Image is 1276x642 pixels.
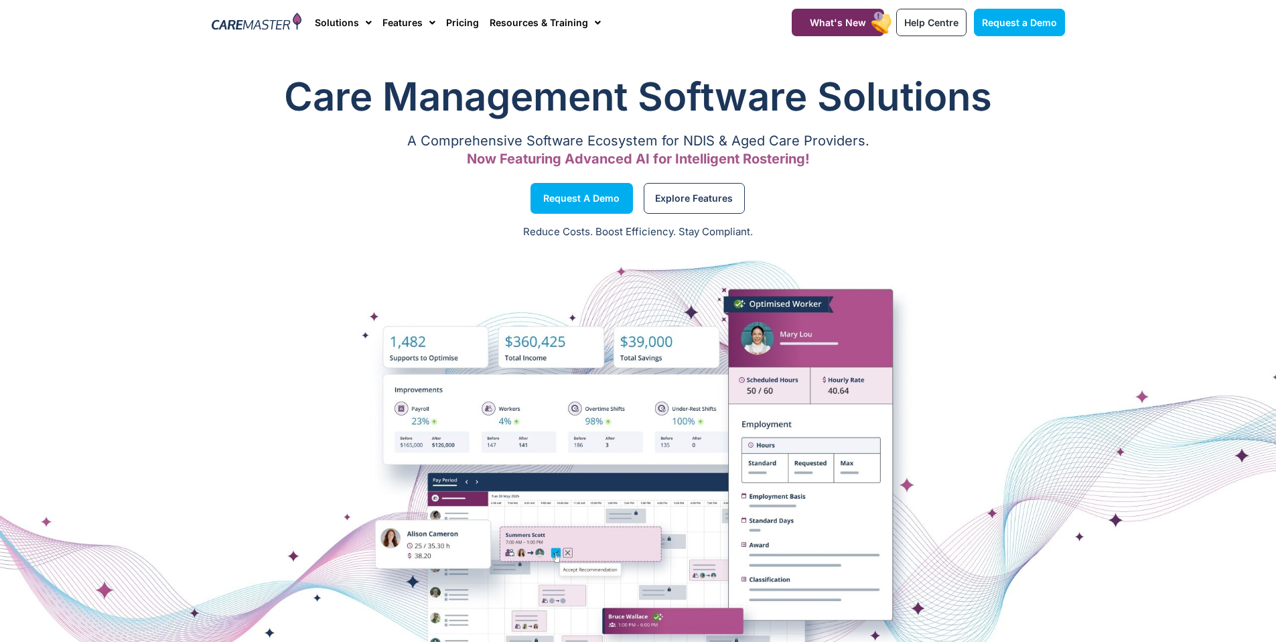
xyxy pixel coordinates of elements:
span: Help Centre [904,17,959,28]
p: A Comprehensive Software Ecosystem for NDIS & Aged Care Providers. [212,137,1065,145]
img: CareMaster Logo [212,13,302,33]
p: Reduce Costs. Boost Efficiency. Stay Compliant. [8,224,1268,240]
span: Explore Features [655,195,733,202]
h1: Care Management Software Solutions [212,70,1065,123]
a: Request a Demo [974,9,1065,36]
a: Help Centre [896,9,967,36]
span: What's New [810,17,866,28]
a: Request a Demo [530,183,633,214]
a: Explore Features [644,183,745,214]
span: Request a Demo [543,195,620,202]
span: Now Featuring Advanced AI for Intelligent Rostering! [467,151,810,167]
span: Request a Demo [982,17,1057,28]
a: What's New [792,9,884,36]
